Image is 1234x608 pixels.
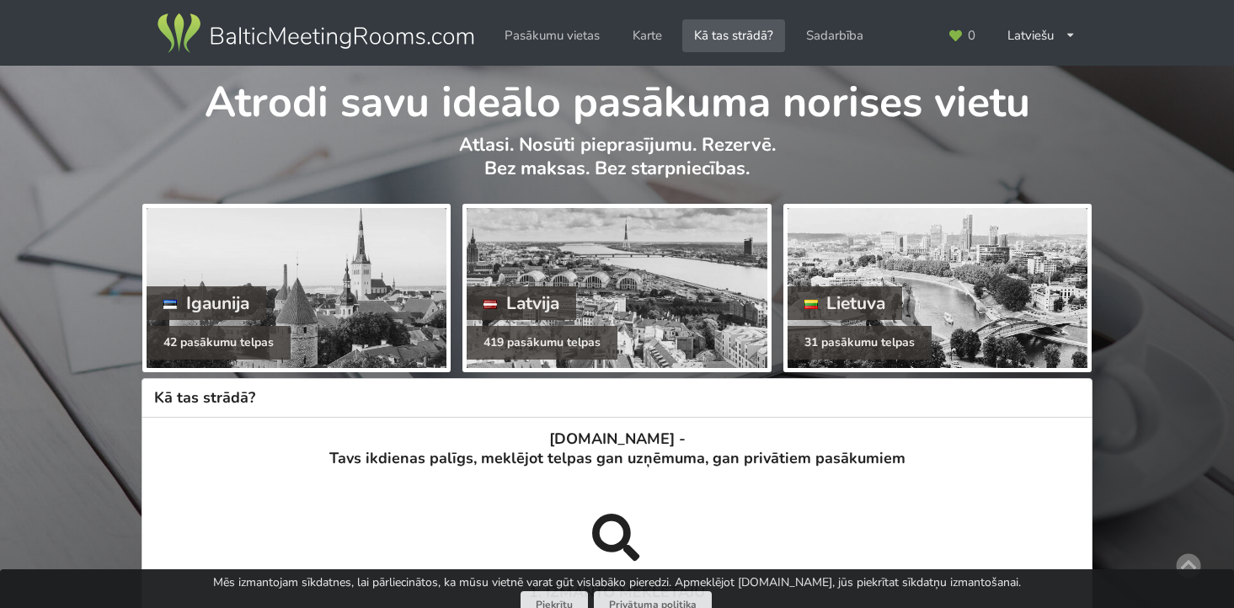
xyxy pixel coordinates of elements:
h2: Kā tas strādā? [142,378,1092,418]
div: Igaunija [147,286,266,320]
h3: [DOMAIN_NAME] - Tavs ikdienas palīgs, meklējot telpas gan uzņēmuma, gan privātiem pasākumiem [154,429,1080,468]
a: Karte [621,19,674,52]
a: Kā tas strādā? [682,19,785,52]
a: Pasākumu vietas [493,19,612,52]
a: Sadarbība [794,19,875,52]
a: Igaunija 42 pasākumu telpas [142,204,451,372]
h1: Atrodi savu ideālo pasākuma norises vietu [142,66,1092,130]
div: Latviešu [996,19,1087,52]
div: 31 pasākumu telpas [788,326,932,360]
div: Lietuva [788,286,903,320]
p: Atlasi. Nosūti pieprasījumu. Rezervē. Bez maksas. Bez starpniecības. [142,133,1092,198]
span: 0 [968,29,975,42]
img: Baltic Meeting Rooms [154,10,477,57]
div: Latvija [467,286,576,320]
div: 42 pasākumu telpas [147,326,291,360]
div: 419 pasākumu telpas [467,326,617,360]
a: Lietuva 31 pasākumu telpas [783,204,1092,372]
a: Latvija 419 pasākumu telpas [462,204,771,372]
